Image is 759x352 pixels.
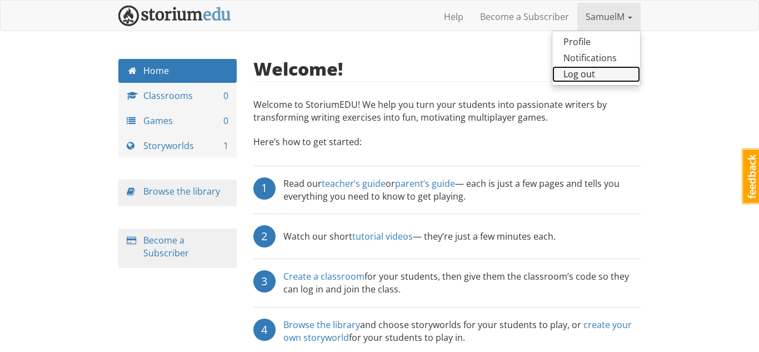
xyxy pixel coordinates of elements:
[118,134,237,158] a: Storyworlds 1
[322,177,386,190] a: teacher’s guide
[283,270,641,296] div: for your students, then give them the classroom’s code so they can log in and join the class.
[552,50,640,66] a: Notifications
[472,3,577,31] a: Become a Subscriber
[283,319,632,344] a: create your own storyworld
[283,177,641,203] div: Read our or — each is just a few pages and tells you everything you need to know to get playing.
[223,140,228,152] span: 1
[253,225,276,247] div: 2
[118,109,237,133] a: Games 0
[118,6,231,26] img: StoriumEDU
[253,136,641,160] p: Here’s how to get started:
[283,319,641,344] div: and choose storyworlds for your students to play, or for your students to play in.
[436,3,472,31] a: Help
[253,270,276,292] div: 3
[118,59,237,83] a: Home
[253,59,343,78] h2: Welcome!
[283,225,556,247] div: Watch our short — they’re just a few minutes each.
[552,66,640,82] a: Log out
[577,3,641,31] a: SamuelM
[253,98,641,130] p: Welcome to StoriumEDU! We help you turn your students into passionate writers by transforming wri...
[223,90,228,102] span: 0
[395,177,455,190] a: parent’s guide
[552,34,640,50] a: Profile
[283,270,364,282] a: Create a classroom
[223,115,228,127] span: 0
[253,177,276,200] div: 1
[253,319,276,341] div: 4
[143,234,189,259] a: Become a Subscriber
[283,319,360,331] a: Browse the library
[552,31,641,86] ul: SamuelM
[118,84,237,108] a: Classrooms 0
[352,230,413,242] a: tutorial videos
[143,185,220,197] a: Browse the library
